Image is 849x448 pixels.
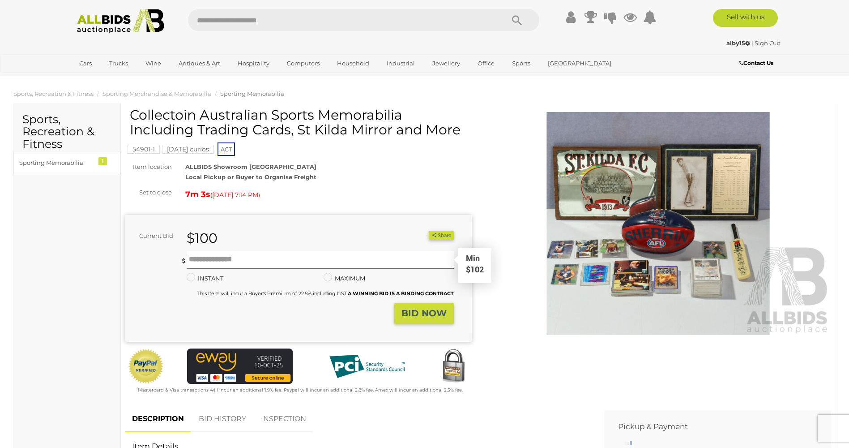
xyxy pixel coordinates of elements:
span: ( ) [210,191,260,198]
a: Sporting Merchandise & Memorabilia [102,90,211,97]
div: Item location [119,162,179,172]
small: Mastercard & Visa transactions will incur an additional 1.9% fee. Paypal will incur an additional... [137,387,463,393]
small: This Item will incur a Buyer's Premium of 22.5% including GST. [197,290,454,297]
strong: alby15 [726,39,750,47]
b: Contact Us [739,60,773,66]
h2: Sports, Recreation & Fitness [22,113,111,151]
a: Jewellery [427,56,466,71]
strong: Local Pickup or Buyer to Organise Freight [185,173,316,181]
img: PCI DSS compliant [322,349,412,384]
a: Sell with us [713,9,778,27]
a: Sporting Memorabilia 1 [13,151,120,175]
a: [GEOGRAPHIC_DATA] [542,56,617,71]
img: Official PayPal Seal [128,349,164,384]
a: Household [331,56,375,71]
img: eWAY Payment Gateway [187,349,293,384]
h1: Collectoin Australian Sports Memorabilia Including Trading Cards, St Kilda Mirror and More [130,108,469,137]
img: Secured by Rapid SSL [435,349,471,384]
a: Computers [281,56,325,71]
div: Sporting Memorabilia [19,158,93,168]
a: Hospitality [232,56,275,71]
span: ACT [218,142,235,156]
img: Allbids.com.au [72,9,169,34]
a: Contact Us [739,58,776,68]
span: | [751,39,753,47]
strong: BID NOW [401,308,447,319]
button: Share [429,231,453,240]
mark: [DATE] curios [162,145,214,154]
a: INSPECTION [254,406,313,432]
a: Sports [506,56,536,71]
a: Sports, Recreation & Fitness [13,90,94,97]
img: Collectoin Australian Sports Memorabilia Including Trading Cards, St Kilda Mirror and More [485,112,832,336]
span: [DATE] 7:14 PM [212,191,258,199]
a: DESCRIPTION [125,406,191,432]
a: Sign Out [755,39,781,47]
strong: 7m 3s [185,190,210,199]
strong: $100 [187,230,218,246]
a: Cars [73,56,98,71]
a: Office [472,56,500,71]
div: Min $102 [459,253,491,282]
b: A WINNING BID IS A BINDING CONTRACT [348,290,454,297]
button: BID NOW [394,303,454,324]
button: Search [495,9,539,31]
a: alby15 [726,39,751,47]
label: INSTANT [187,273,223,284]
a: BID HISTORY [192,406,253,432]
a: Industrial [381,56,421,71]
h2: Pickup & Payment [618,422,804,431]
mark: 54901-1 [128,145,160,154]
a: [DATE] curios [162,146,214,153]
strong: ALLBIDS Showroom [GEOGRAPHIC_DATA] [185,163,316,170]
a: Antiques & Art [173,56,226,71]
div: 1 [98,157,107,165]
div: Current Bid [125,231,180,241]
label: MAXIMUM [324,273,365,284]
a: Wine [140,56,167,71]
a: Trucks [103,56,134,71]
img: small-loading.gif [625,441,632,446]
a: Sporting Memorabilia [220,90,284,97]
div: Set to close [119,187,179,198]
a: 54901-1 [128,146,160,153]
li: Watch this item [418,231,427,240]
